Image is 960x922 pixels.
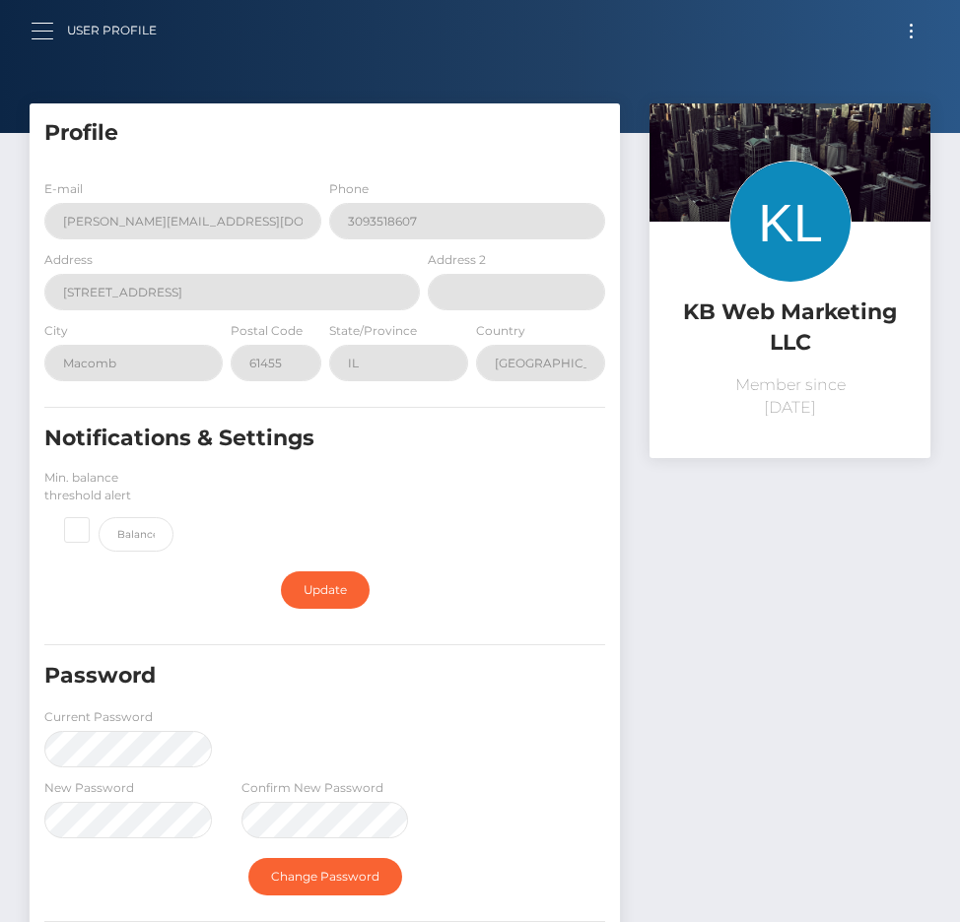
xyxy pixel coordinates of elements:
[67,10,157,51] a: User Profile
[44,708,153,726] label: Current Password
[476,322,525,340] label: Country
[650,103,930,291] img: ...
[664,373,916,421] p: Member since [DATE]
[893,18,929,44] button: Toggle navigation
[329,322,417,340] label: State/Province
[44,180,83,198] label: E-mail
[44,661,517,691] h5: Password
[248,858,402,895] a: Change Password
[44,251,93,269] label: Address
[664,297,916,359] h5: KB Web Marketing LLC
[428,251,486,269] label: Address 2
[329,180,369,198] label: Phone
[231,322,303,340] label: Postal Code
[44,118,605,149] h5: Profile
[44,469,173,504] label: Min. balance threshold alert
[44,424,517,454] h5: Notifications & Settings
[241,779,383,797] label: Confirm New Password
[44,322,68,340] label: City
[281,571,370,609] a: Update
[44,779,134,797] label: New Password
